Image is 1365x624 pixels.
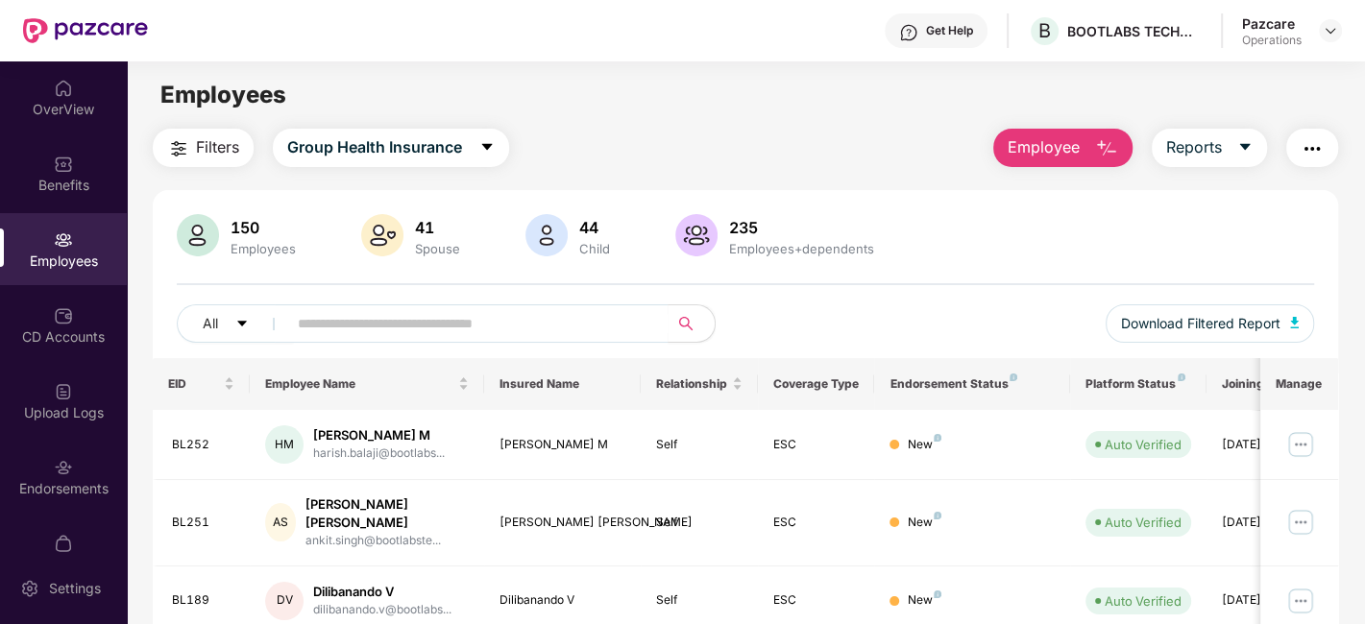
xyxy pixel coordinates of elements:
[227,241,300,256] div: Employees
[54,382,73,401] img: svg+xml;base64,PHN2ZyBpZD0iVXBsb2FkX0xvZ3MiIGRhdGEtbmFtZT0iVXBsb2FkIExvZ3MiIHhtbG5zPSJodHRwOi8vd3...
[250,358,484,410] th: Employee Name
[54,155,73,174] img: svg+xml;base64,PHN2ZyBpZD0iQmVuZWZpdHMiIHhtbG5zPSJodHRwOi8vd3d3LnczLm9yZy8yMDAwL3N2ZyIgd2lkdGg9Ij...
[500,436,625,454] div: [PERSON_NAME] M
[934,512,941,519] img: svg+xml;base64,PHN2ZyB4bWxucz0iaHR0cDovL3d3dy53My5vcmcvMjAwMC9zdmciIHdpZHRoPSI4IiBoZWlnaHQ9IjgiIH...
[758,358,875,410] th: Coverage Type
[641,358,758,410] th: Relationship
[167,137,190,160] img: svg+xml;base64,PHN2ZyB4bWxucz0iaHR0cDovL3d3dy53My5vcmcvMjAwMC9zdmciIHdpZHRoPSIyNCIgaGVpZ2h0PSIyNC...
[479,139,495,156] span: caret-down
[907,514,941,532] div: New
[1105,435,1182,454] div: Auto Verified
[773,514,860,532] div: ESC
[273,129,509,167] button: Group Health Insurancecaret-down
[907,436,941,454] div: New
[1237,139,1253,156] span: caret-down
[668,316,705,331] span: search
[235,317,249,332] span: caret-down
[1323,23,1338,38] img: svg+xml;base64,PHN2ZyBpZD0iRHJvcGRvd24tMzJ4MzIiIHhtbG5zPSJodHRwOi8vd3d3LnczLm9yZy8yMDAwL3N2ZyIgd2...
[227,218,300,237] div: 150
[1095,137,1118,160] img: svg+xml;base64,PHN2ZyB4bWxucz0iaHR0cDovL3d3dy53My5vcmcvMjAwMC9zdmciIHhtbG5zOnhsaW5rPSJodHRwOi8vd3...
[153,358,251,410] th: EID
[411,218,464,237] div: 41
[1106,304,1315,343] button: Download Filtered Report
[172,514,235,532] div: BL251
[265,425,304,464] div: HM
[313,601,451,619] div: dilibanando.v@bootlabs...
[313,583,451,601] div: Dilibanando V
[23,18,148,43] img: New Pazcare Logo
[773,591,860,610] div: ESC
[656,591,743,610] div: Self
[484,358,641,410] th: Insured Name
[1010,373,1017,381] img: svg+xml;base64,PHN2ZyB4bWxucz0iaHR0cDovL3d3dy53My5vcmcvMjAwMC9zdmciIHdpZHRoPSI4IiBoZWlnaHQ9IjgiIH...
[675,214,718,256] img: svg+xml;base64,PHN2ZyB4bWxucz0iaHR0cDovL3d3dy53My5vcmcvMjAwMC9zdmciIHhtbG5zOnhsaW5rPSJodHRwOi8vd3...
[656,514,743,532] div: Self
[1285,429,1316,460] img: manageButton
[1105,591,1182,611] div: Auto Verified
[1178,373,1185,381] img: svg+xml;base64,PHN2ZyB4bWxucz0iaHR0cDovL3d3dy53My5vcmcvMjAwMC9zdmciIHdpZHRoPSI4IiBoZWlnaHQ9IjgiIH...
[1121,313,1280,334] span: Download Filtered Report
[1085,376,1191,392] div: Platform Status
[54,306,73,325] img: svg+xml;base64,PHN2ZyBpZD0iQ0RfQWNjb3VudHMiIGRhdGEtbmFtZT0iQ0QgQWNjb3VudHMiIHhtbG5zPSJodHRwOi8vd3...
[172,591,235,610] div: BL189
[1285,586,1316,616] img: manageButton
[1207,358,1324,410] th: Joining Date
[1222,514,1308,532] div: [DATE]
[575,218,614,237] div: 44
[899,23,918,42] img: svg+xml;base64,PHN2ZyBpZD0iSGVscC0zMngzMiIgeG1sbnM9Imh0dHA6Ly93d3cudzMub3JnLzIwMDAvc3ZnIiB3aWR0aD...
[1008,135,1080,159] span: Employee
[265,503,295,541] div: AS
[305,495,469,532] div: [PERSON_NAME] [PERSON_NAME]
[54,230,73,250] img: svg+xml;base64,PHN2ZyBpZD0iRW1wbG95ZWVzIiB4bWxucz0iaHR0cDovL3d3dy53My5vcmcvMjAwMC9zdmciIHdpZHRoPS...
[361,214,403,256] img: svg+xml;base64,PHN2ZyB4bWxucz0iaHR0cDovL3d3dy53My5vcmcvMjAwMC9zdmciIHhtbG5zOnhsaW5rPSJodHRwOi8vd3...
[934,590,941,598] img: svg+xml;base64,PHN2ZyB4bWxucz0iaHR0cDovL3d3dy53My5vcmcvMjAwMC9zdmciIHdpZHRoPSI4IiBoZWlnaHQ9IjgiIH...
[1242,33,1302,48] div: Operations
[172,436,235,454] div: BL252
[1222,591,1308,610] div: [DATE]
[54,79,73,98] img: svg+xml;base64,PHN2ZyBpZD0iSG9tZSIgeG1sbnM9Imh0dHA6Ly93d3cudzMub3JnLzIwMDAvc3ZnIiB3aWR0aD0iMjAiIG...
[160,81,286,108] span: Employees
[287,135,462,159] span: Group Health Insurance
[1242,14,1302,33] div: Pazcare
[773,436,860,454] div: ESC
[926,23,973,38] div: Get Help
[177,214,219,256] img: svg+xml;base64,PHN2ZyB4bWxucz0iaHR0cDovL3d3dy53My5vcmcvMjAwMC9zdmciIHhtbG5zOnhsaW5rPSJodHRwOi8vd3...
[168,376,221,392] span: EID
[313,444,445,463] div: harish.balaji@bootlabs...
[20,579,39,598] img: svg+xml;base64,PHN2ZyBpZD0iU2V0dGluZy0yMHgyMCIgeG1sbnM9Imh0dHA6Ly93d3cudzMub3JnLzIwMDAvc3ZnIiB3aW...
[411,241,464,256] div: Spouse
[313,426,445,444] div: [PERSON_NAME] M
[1038,19,1051,42] span: B
[575,241,614,256] div: Child
[1260,358,1338,410] th: Manage
[1285,507,1316,538] img: manageButton
[1290,317,1300,328] img: svg+xml;base64,PHN2ZyB4bWxucz0iaHR0cDovL3d3dy53My5vcmcvMjAwMC9zdmciIHhtbG5zOnhsaW5rPSJodHRwOi8vd3...
[725,218,878,237] div: 235
[1301,137,1324,160] img: svg+xml;base64,PHN2ZyB4bWxucz0iaHR0cDovL3d3dy53My5vcmcvMjAwMC9zdmciIHdpZHRoPSIyNCIgaGVpZ2h0PSIyNC...
[993,129,1133,167] button: Employee
[1105,513,1182,532] div: Auto Verified
[725,241,878,256] div: Employees+dependents
[153,129,254,167] button: Filters
[500,591,625,610] div: Dilibanando V
[54,458,73,477] img: svg+xml;base64,PHN2ZyBpZD0iRW5kb3JzZW1lbnRzIiB4bWxucz0iaHR0cDovL3d3dy53My5vcmcvMjAwMC9zdmciIHdpZH...
[196,135,239,159] span: Filters
[177,304,294,343] button: Allcaret-down
[668,304,716,343] button: search
[890,376,1054,392] div: Endorsement Status
[1166,135,1222,159] span: Reports
[656,376,728,392] span: Relationship
[1152,129,1267,167] button: Reportscaret-down
[934,434,941,442] img: svg+xml;base64,PHN2ZyB4bWxucz0iaHR0cDovL3d3dy53My5vcmcvMjAwMC9zdmciIHdpZHRoPSI4IiBoZWlnaHQ9IjgiIH...
[54,534,73,553] img: svg+xml;base64,PHN2ZyBpZD0iTXlfT3JkZXJzIiBkYXRhLW5hbWU9Ik15IE9yZGVycyIgeG1sbnM9Imh0dHA6Ly93d3cudz...
[656,436,743,454] div: Self
[305,532,469,550] div: ankit.singh@bootlabste...
[1222,436,1308,454] div: [DATE]
[1067,22,1202,40] div: BOOTLABS TECHNOLOGIES PRIVATE LIMITED
[265,582,304,620] div: DV
[203,313,218,334] span: All
[43,579,107,598] div: Settings
[525,214,568,256] img: svg+xml;base64,PHN2ZyB4bWxucz0iaHR0cDovL3d3dy53My5vcmcvMjAwMC9zdmciIHhtbG5zOnhsaW5rPSJodHRwOi8vd3...
[500,514,625,532] div: [PERSON_NAME] [PERSON_NAME]
[265,376,454,392] span: Employee Name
